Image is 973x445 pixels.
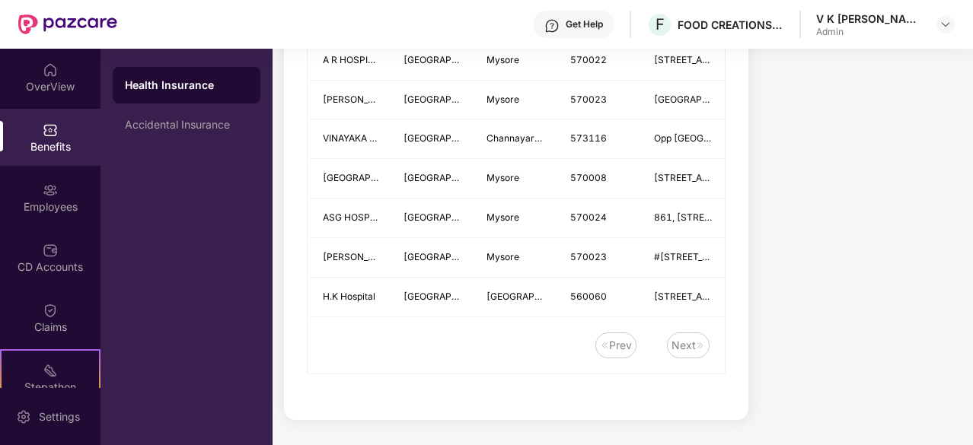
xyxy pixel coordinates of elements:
img: svg+xml;base64,PHN2ZyBpZD0iRW1wbG95ZWVzIiB4bWxucz0iaHR0cDovL3d3dy53My5vcmcvMjAwMC9zdmciIHdpZHRoPS... [43,182,58,197]
td: VINAYAKA SPARSHA HOSPITAL - Only For SKDRDP [308,119,391,159]
div: Get Help [566,18,603,30]
td: Opp Adichunchanagiri College, Mysore Road [642,119,726,159]
td: #1027 Panchamantra Road, Opp Sangeetha Mobile Shop Kuvempungare [642,238,726,278]
span: Mysore [486,94,519,105]
td: No 106/2, Bangalore-Mysore Road [642,278,726,317]
td: NETRA JYOTHI EYE HOSPITAL [308,238,391,278]
td: Karnataka [391,81,475,120]
img: svg+xml;base64,PHN2ZyB4bWxucz0iaHR0cDovL3d3dy53My5vcmcvMjAwMC9zdmciIHdpZHRoPSIyMSIgaGVpZ2h0PSIyMC... [43,362,58,377]
span: Mysore [486,211,519,223]
div: Admin [816,26,923,38]
span: 861, [STREET_ADDRESS] [654,211,766,223]
span: 570008 [570,172,607,183]
td: Bangalore [474,278,558,317]
td: Karnataka [391,119,475,159]
span: Mysore [486,54,519,65]
span: [GEOGRAPHIC_DATA] [404,94,499,105]
span: A R HOSPITAL [323,54,384,65]
td: Mysore [474,238,558,278]
td: Channayarapatna [474,119,558,159]
td: Karnataka [391,278,475,317]
td: H.K Hospital [308,278,391,317]
td: Karnataka [391,199,475,238]
img: svg+xml;base64,PHN2ZyBpZD0iSG9tZSIgeG1sbnM9Imh0dHA6Ly93d3cudzMub3JnLzIwMDAvc3ZnIiB3aWR0aD0iMjAiIG... [43,62,58,77]
span: 570022 [570,54,607,65]
span: [GEOGRAPHIC_DATA] [404,132,499,144]
img: svg+xml;base64,PHN2ZyBpZD0iU2V0dGluZy0yMHgyMCIgeG1sbnM9Imh0dHA6Ly93d3cudzMub3JnLzIwMDAvc3ZnIiB3aW... [16,408,31,424]
div: V K [PERSON_NAME] [816,11,923,26]
div: Next [672,337,696,354]
span: 570023 [570,94,607,105]
span: Mysore [486,172,519,183]
span: [STREET_ADDRESS] [654,172,743,183]
span: Opp [GEOGRAPHIC_DATA], [GEOGRAPHIC_DATA] [654,132,869,144]
span: [GEOGRAPHIC_DATA] [486,291,582,302]
img: svg+xml;base64,PHN2ZyB4bWxucz0iaHR0cDovL3d3dy53My5vcmcvMjAwMC9zdmciIHdpZHRoPSIxNiIgaGVpZ2h0PSIxNi... [696,341,705,350]
td: 861, CH-3 , Narayan Shastri Road [642,199,726,238]
div: Health Insurance [125,78,248,93]
div: Settings [34,408,85,424]
span: 573116 [570,132,607,144]
div: Prev [609,337,632,354]
span: [STREET_ADDRESS] [654,291,743,302]
span: Mysore [486,251,519,262]
span: H.K Hospital [323,291,375,302]
div: FOOD CREATIONS PRIVATE LIMITED, [678,17,784,32]
td: 1020 F 58 B 1st Main, Jhansi Lakshmi Bai Rd [642,159,726,199]
div: Accidental Insurance [125,119,248,131]
span: 560060 [570,291,607,302]
span: [PERSON_NAME][GEOGRAPHIC_DATA] [323,251,493,262]
span: [GEOGRAPHIC_DATA] [404,211,499,223]
span: [GEOGRAPHIC_DATA] [404,172,499,183]
img: svg+xml;base64,PHN2ZyBpZD0iSGVscC0zMngzMiIgeG1sbnM9Imh0dHA6Ly93d3cudzMub3JnLzIwMDAvc3ZnIiB3aWR0aD... [544,18,560,33]
td: Karnataka [391,159,475,199]
td: 22 NEW KANTHRAJ URS ROAD, SHARADADEVI NAGAR MYSORE [642,41,726,81]
td: Mysore [474,159,558,199]
td: Mysore [474,41,558,81]
span: [GEOGRAPHIC_DATA] [323,172,418,183]
span: [GEOGRAPHIC_DATA] [404,54,499,65]
div: Stepathon [2,379,99,394]
td: RAMAKRISHNA HOSPITAL [308,159,391,199]
td: Mysore [474,199,558,238]
span: #[STREET_ADDRESS], [PERSON_NAME] Mobile Shop Kuvempungare [654,251,953,262]
img: svg+xml;base64,PHN2ZyBpZD0iQ0RfQWNjb3VudHMiIGRhdGEtbmFtZT0iQ0QgQWNjb3VudHMiIHhtbG5zPSJodHRwOi8vd3... [43,242,58,257]
span: [GEOGRAPHIC_DATA] [404,251,499,262]
td: PRERANA HOSPITAL [308,81,391,120]
span: 570024 [570,211,607,223]
span: Channayarapatna [486,132,564,144]
span: [STREET_ADDRESS][PERSON_NAME][PERSON_NAME] [654,54,894,65]
td: Karnataka [391,41,475,81]
img: svg+xml;base64,PHN2ZyB4bWxucz0iaHR0cDovL3d3dy53My5vcmcvMjAwMC9zdmciIHdpZHRoPSIxNiIgaGVpZ2h0PSIxNi... [600,341,609,350]
img: svg+xml;base64,PHN2ZyBpZD0iQmVuZWZpdHMiIHhtbG5zPSJodHRwOi8vd3d3LnczLm9yZy8yMDAwL3N2ZyIgd2lkdGg9Ij... [43,122,58,137]
td: Karnataka [391,238,475,278]
img: svg+xml;base64,PHN2ZyBpZD0iQ2xhaW0iIHhtbG5zPSJodHRwOi8vd3d3LnczLm9yZy8yMDAwL3N2ZyIgd2lkdGg9IjIwIi... [43,302,58,317]
span: VINAYAKA SPARSHA HOSPITAL - Only For SKDRDP [323,132,547,144]
span: F [656,15,665,33]
td: Mysore [474,81,558,120]
td: 452 PADUVANA ROAD A & B BLOCK NEAR AMMA COMPLEX, OPP WATER TANK KUVEMPUNAGAR [642,81,726,120]
span: 570023 [570,251,607,262]
span: [GEOGRAPHIC_DATA] [404,291,499,302]
td: A R HOSPITAL [308,41,391,81]
span: ASG HOSPITAL PRIVATE LIMITED [323,211,467,223]
td: ASG HOSPITAL PRIVATE LIMITED [308,199,391,238]
img: svg+xml;base64,PHN2ZyBpZD0iRHJvcGRvd24tMzJ4MzIiIHhtbG5zPSJodHRwOi8vd3d3LnczLm9yZy8yMDAwL3N2ZyIgd2... [940,18,952,30]
img: New Pazcare Logo [18,14,117,34]
span: [PERSON_NAME][GEOGRAPHIC_DATA] [323,94,493,105]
